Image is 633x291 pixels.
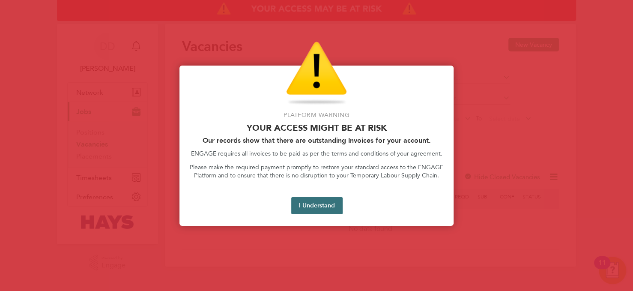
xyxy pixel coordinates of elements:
p: Platform Warning [190,111,443,120]
h2: Our records show that there are outstanding Invoices for your account. [190,136,443,144]
div: Access At Risk [179,66,454,226]
p: ENGAGE requires all invoices to be paid as per the terms and conditions of your agreement. [190,150,443,158]
p: Please make the required payment promptly to restore your standard access to the ENGAGE Platform ... [190,163,443,180]
img: Warning Icon [286,42,347,106]
p: Your access might be at risk [190,123,443,133]
button: I Understand [291,197,343,214]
